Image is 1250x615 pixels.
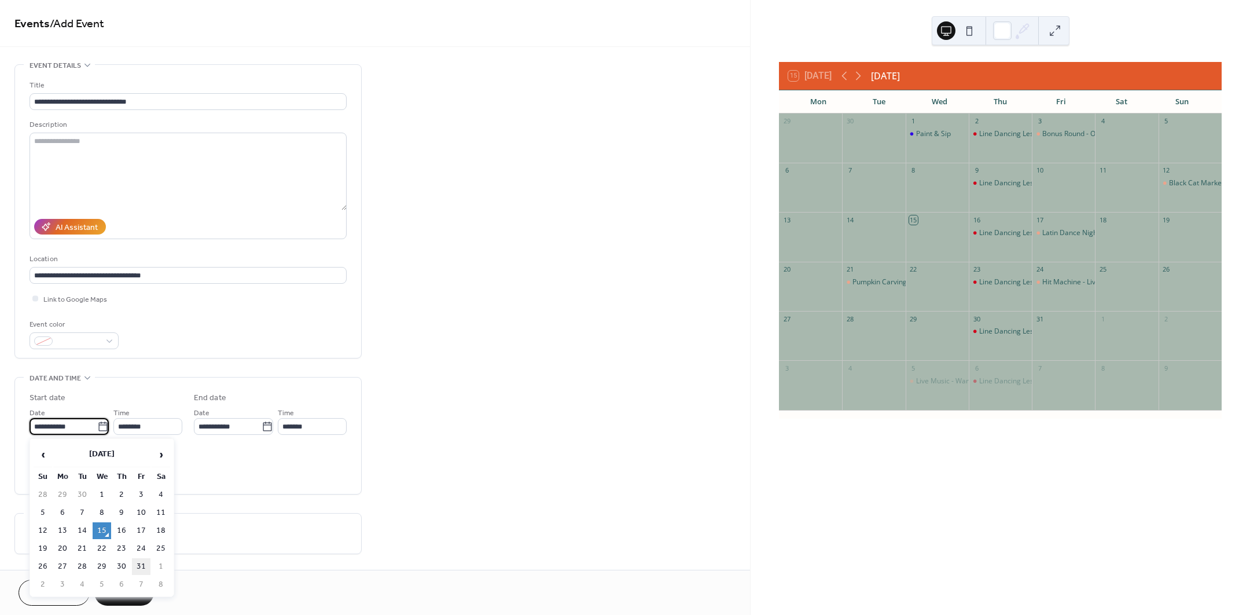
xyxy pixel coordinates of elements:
[132,486,150,503] td: 3
[1042,228,1179,238] div: Latin Dance Night with DJ [PERSON_NAME]
[34,468,52,485] th: Su
[112,468,131,485] th: Th
[782,117,791,126] div: 29
[93,486,111,503] td: 1
[852,277,941,287] div: Pumpkin Carving Workshop
[972,117,981,126] div: 2
[842,277,905,287] div: Pumpkin Carving Workshop
[970,90,1031,114] div: Thu
[194,392,226,404] div: End date
[979,228,1135,238] div: Line Dancing Lessons with Dance Your Boots Off
[152,504,170,521] td: 11
[1032,129,1095,139] div: Bonus Round - Open Line Dancing
[969,129,1032,139] div: Line Dancing Lessons with Dance Your Boots Off
[1035,215,1044,224] div: 17
[56,222,98,234] div: AI Assistant
[972,166,981,175] div: 9
[1162,364,1171,372] div: 9
[1162,265,1171,274] div: 26
[909,314,918,323] div: 29
[30,79,344,91] div: Title
[1098,265,1107,274] div: 25
[972,265,981,274] div: 23
[132,522,150,539] td: 17
[152,558,170,575] td: 1
[112,576,131,593] td: 6
[979,376,1135,386] div: Line Dancing Lessons with Dance Your Boots Off
[53,576,72,593] td: 3
[1162,215,1171,224] div: 19
[53,504,72,521] td: 6
[132,504,150,521] td: 10
[30,392,65,404] div: Start date
[909,117,918,126] div: 1
[93,558,111,575] td: 29
[152,468,170,485] th: Sa
[1035,314,1044,323] div: 31
[93,504,111,521] td: 8
[132,540,150,557] td: 24
[845,364,854,372] div: 4
[788,90,849,114] div: Mon
[969,376,1032,386] div: Line Dancing Lessons with Dance Your Boots Off
[50,13,104,35] span: / Add Event
[845,166,854,175] div: 7
[152,540,170,557] td: 25
[845,215,854,224] div: 14
[112,504,131,521] td: 9
[112,540,131,557] td: 23
[1035,117,1044,126] div: 3
[30,372,81,385] span: Date and time
[194,407,209,419] span: Date
[906,376,969,386] div: Live Music - Warsloth
[34,522,52,539] td: 12
[152,443,170,466] span: ›
[19,580,90,606] a: Cancel
[1098,364,1107,372] div: 8
[53,486,72,503] td: 29
[30,407,45,419] span: Date
[1162,166,1171,175] div: 12
[53,558,72,575] td: 27
[909,265,918,274] div: 22
[34,443,52,466] span: ‹
[73,522,91,539] td: 14
[152,522,170,539] td: 18
[34,219,106,235] button: AI Assistant
[39,588,69,600] span: Cancel
[34,504,52,521] td: 5
[906,129,969,139] div: Paint & Sip
[972,314,981,323] div: 30
[1035,265,1044,274] div: 24
[1042,277,1200,287] div: Hit Machine - Live Music at [GEOGRAPHIC_DATA]
[1162,117,1171,126] div: 5
[93,540,111,557] td: 22
[34,540,52,557] td: 19
[30,60,81,72] span: Event details
[969,277,1032,287] div: Line Dancing Lessons with Dance Your Boots Off
[972,215,981,224] div: 16
[972,364,981,372] div: 6
[1032,228,1095,238] div: Latin Dance Night with DJ CJ
[1098,314,1107,323] div: 1
[979,178,1135,188] div: Line Dancing Lessons with Dance Your Boots Off
[73,558,91,575] td: 28
[969,228,1032,238] div: Line Dancing Lessons with Dance Your Boots Off
[73,540,91,557] td: 21
[1152,90,1212,114] div: Sun
[1032,277,1095,287] div: Hit Machine - Live Music at Zesti
[132,576,150,593] td: 7
[30,319,116,331] div: Event color
[979,327,1135,336] div: Line Dancing Lessons with Dance Your Boots Off
[1159,178,1222,188] div: Black Cat Market
[1162,314,1171,323] div: 2
[112,486,131,503] td: 2
[53,522,72,539] td: 13
[782,265,791,274] div: 20
[93,576,111,593] td: 5
[782,314,791,323] div: 27
[34,576,52,593] td: 2
[849,90,910,114] div: Tue
[845,265,854,274] div: 21
[132,558,150,575] td: 31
